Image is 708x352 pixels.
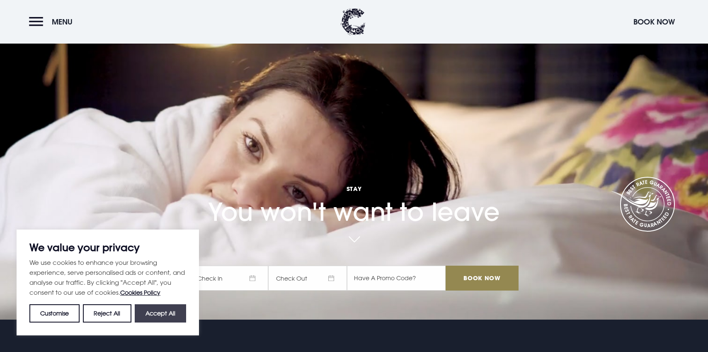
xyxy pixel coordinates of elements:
span: Menu [52,17,73,27]
span: Stay [189,185,519,193]
button: Accept All [135,304,186,323]
button: Book Now [629,13,679,31]
button: Customise [29,304,80,323]
p: We use cookies to enhance your browsing experience, serve personalised ads or content, and analys... [29,257,186,298]
button: Reject All [83,304,131,323]
div: We value your privacy [17,230,199,335]
span: Check In [189,266,268,291]
a: Cookies Policy [120,289,160,296]
p: We value your privacy [29,242,186,252]
img: Clandeboye Lodge [341,8,366,35]
button: Menu [29,13,77,31]
input: Have A Promo Code? [347,266,446,291]
input: Book Now [446,266,519,291]
span: Check Out [268,266,347,291]
h1: You won't want to leave [189,162,519,227]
